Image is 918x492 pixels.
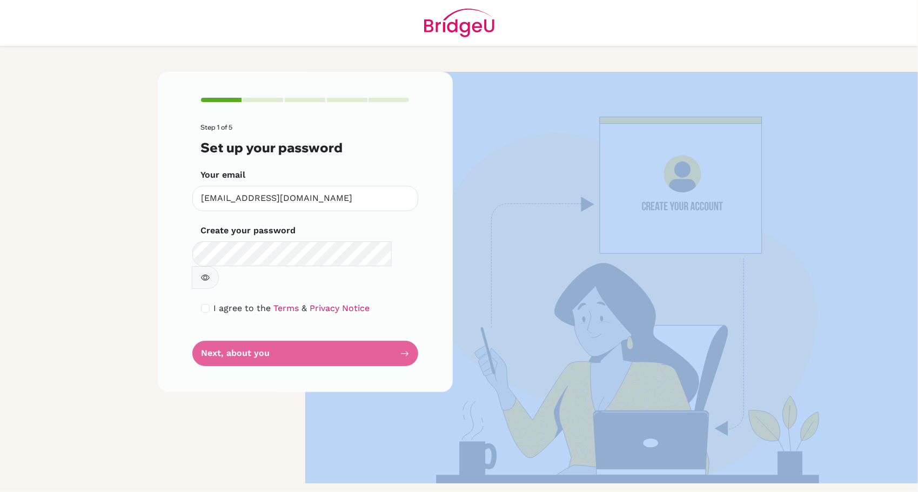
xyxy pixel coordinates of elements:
[201,140,410,156] h3: Set up your password
[192,186,418,211] input: Insert your email*
[302,303,307,313] span: &
[201,224,296,237] label: Create your password
[201,123,233,131] span: Step 1 of 5
[274,303,299,313] a: Terms
[310,303,370,313] a: Privacy Notice
[201,169,246,181] label: Your email
[214,303,271,313] span: I agree to the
